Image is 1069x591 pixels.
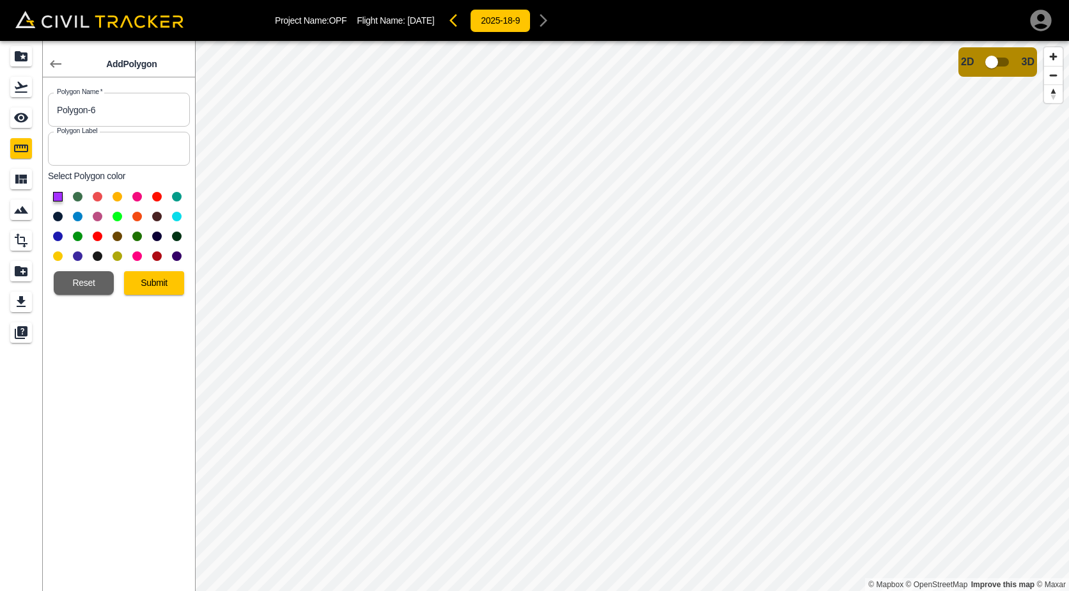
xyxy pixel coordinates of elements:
[1036,580,1066,589] a: Maxar
[971,580,1034,589] a: Map feedback
[357,15,434,26] p: Flight Name:
[1022,56,1034,68] span: 3D
[195,41,1069,591] canvas: Map
[275,15,347,26] p: Project Name: OPF
[1044,47,1063,66] button: Zoom in
[1044,66,1063,84] button: Zoom out
[1044,84,1063,103] button: Reset bearing to north
[15,11,183,28] img: Civil Tracker
[868,580,903,589] a: Mapbox
[407,15,434,26] span: [DATE]
[470,9,531,33] button: 2025-18-9
[961,56,974,68] span: 2D
[906,580,968,589] a: OpenStreetMap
